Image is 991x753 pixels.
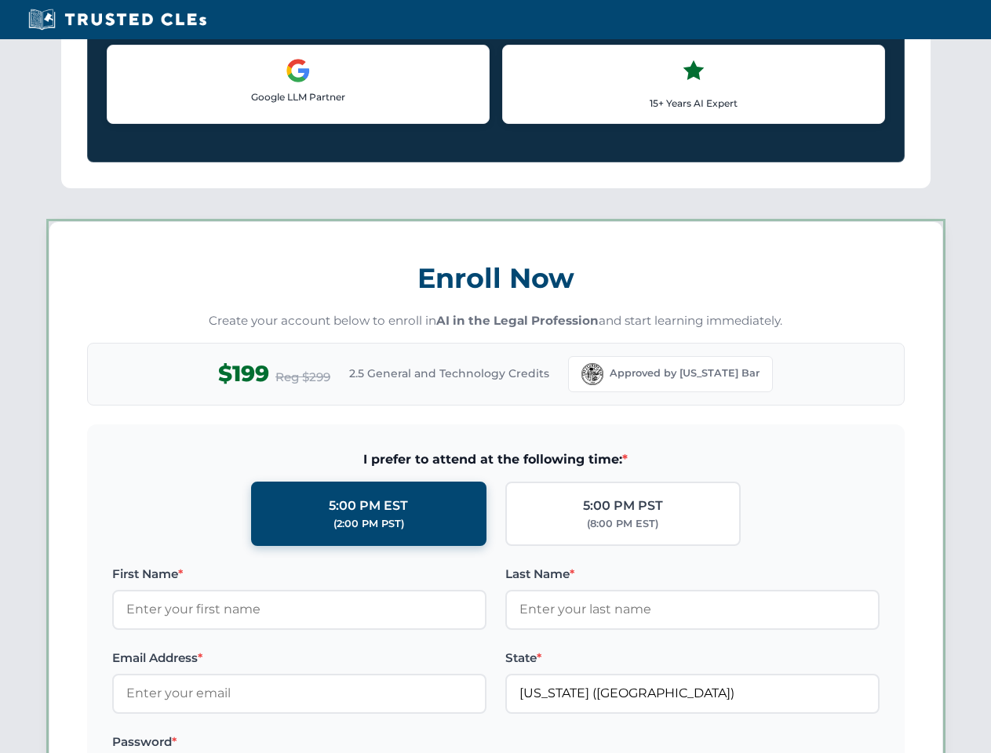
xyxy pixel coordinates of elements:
label: Password [112,733,486,751]
div: 5:00 PM PST [583,496,663,516]
input: Enter your email [112,674,486,713]
h3: Enroll Now [87,253,905,303]
span: 2.5 General and Technology Credits [349,365,549,382]
p: Google LLM Partner [120,89,476,104]
span: Reg $299 [275,368,330,387]
span: I prefer to attend at the following time: [112,449,880,470]
img: Florida Bar [581,363,603,385]
span: $199 [218,356,269,391]
span: Approved by [US_STATE] Bar [610,366,760,381]
label: Last Name [505,565,880,584]
div: (8:00 PM EST) [587,516,658,532]
label: First Name [112,565,486,584]
label: State [505,649,880,668]
div: 5:00 PM EST [329,496,408,516]
input: Enter your last name [505,590,880,629]
label: Email Address [112,649,486,668]
p: Create your account below to enroll in and start learning immediately. [87,312,905,330]
input: Enter your first name [112,590,486,629]
strong: AI in the Legal Profession [436,313,599,328]
img: Google [286,58,311,83]
div: (2:00 PM PST) [333,516,404,532]
p: 15+ Years AI Expert [516,96,872,111]
input: Florida (FL) [505,674,880,713]
img: Trusted CLEs [24,8,211,31]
